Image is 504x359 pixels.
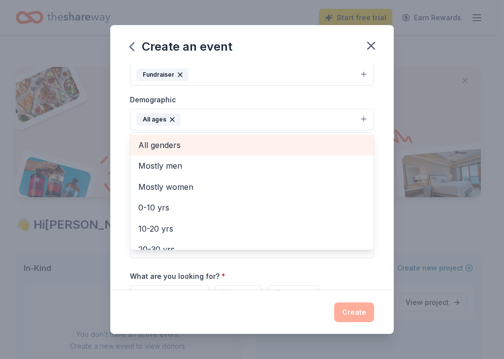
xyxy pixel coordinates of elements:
span: 20-30 yrs [138,243,366,256]
span: All genders [138,139,366,151]
span: 0-10 yrs [138,201,366,214]
span: Mostly men [138,159,366,172]
span: 10-20 yrs [138,222,366,235]
div: All ages [130,132,374,250]
div: All ages [136,113,181,126]
span: Mostly women [138,180,366,193]
button: All ages [130,109,374,130]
